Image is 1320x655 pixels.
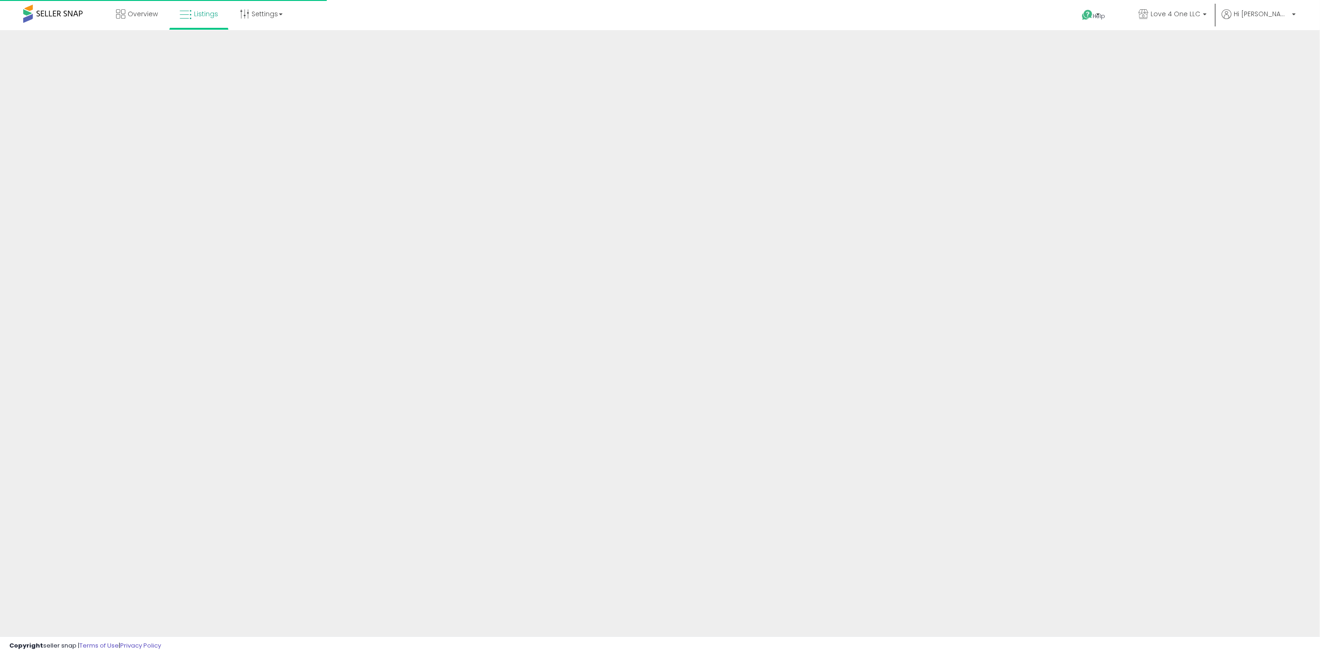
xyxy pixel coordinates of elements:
span: Listings [194,9,218,19]
span: Love 4 One LLC [1151,9,1200,19]
a: Help [1074,2,1124,30]
span: Hi [PERSON_NAME] [1234,9,1289,19]
span: Overview [128,9,158,19]
i: Get Help [1081,9,1093,21]
a: Hi [PERSON_NAME] [1222,9,1296,30]
span: Help [1093,12,1106,20]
